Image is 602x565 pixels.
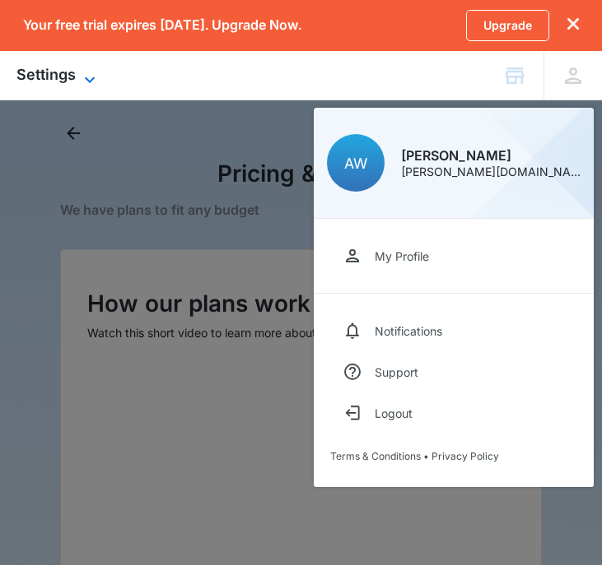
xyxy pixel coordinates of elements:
[375,324,442,338] div: Notifications
[330,235,577,276] a: My Profile
[16,51,100,100] div: Settings
[330,310,577,351] a: Notifications
[401,166,581,178] div: [PERSON_NAME][DOMAIN_NAME][EMAIL_ADDRESS][DOMAIN_NAME]
[23,17,301,33] p: Your free trial expires [DATE]. Upgrade Now.
[375,249,429,263] div: My Profile
[466,10,549,41] a: Upgrade
[567,17,579,33] button: dismiss this dialog
[330,392,577,433] button: Logout
[401,149,581,162] div: [PERSON_NAME]
[16,66,76,83] span: Settings
[330,351,577,392] a: Support
[330,450,421,462] a: Terms & Conditions
[432,450,499,462] a: Privacy Policy
[344,155,367,172] span: AW
[375,365,418,379] div: Support
[375,406,413,420] div: Logout
[330,450,577,462] div: •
